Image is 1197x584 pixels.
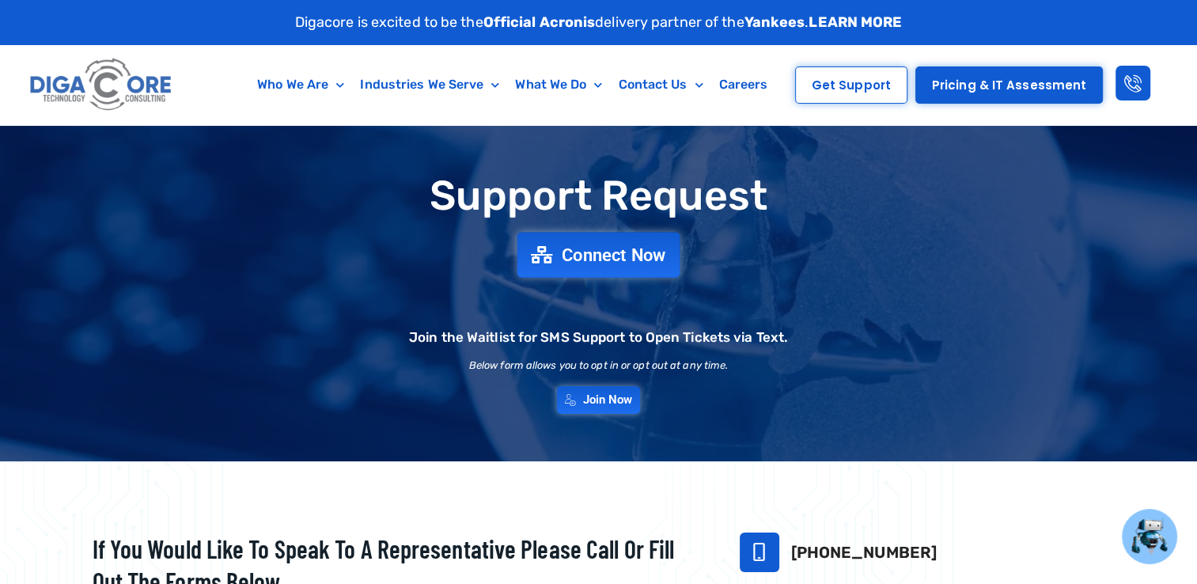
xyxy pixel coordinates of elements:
[740,533,779,572] a: 732-646-5725
[915,66,1103,104] a: Pricing & IT Assessment
[557,386,641,414] a: Join Now
[469,360,729,370] h2: Below form allows you to opt in or opt out at any time.
[744,13,805,31] strong: Yankees
[791,543,937,562] a: [PHONE_NUMBER]
[932,79,1086,91] span: Pricing & IT Assessment
[562,246,666,264] span: Connect Now
[53,173,1145,218] h1: Support Request
[610,66,710,103] a: Contact Us
[795,66,907,104] a: Get Support
[812,79,891,91] span: Get Support
[809,13,902,31] a: LEARN MORE
[26,53,177,117] img: Digacore logo 1
[483,13,596,31] strong: Official Acronis
[249,66,352,103] a: Who We Are
[409,331,788,344] h2: Join the Waitlist for SMS Support to Open Tickets via Text.
[241,66,785,103] nav: Menu
[517,232,680,277] a: Connect Now
[583,394,633,406] span: Join Now
[507,66,610,103] a: What We Do
[352,66,507,103] a: Industries We Serve
[711,66,776,103] a: Careers
[295,12,903,33] p: Digacore is excited to be the delivery partner of the .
